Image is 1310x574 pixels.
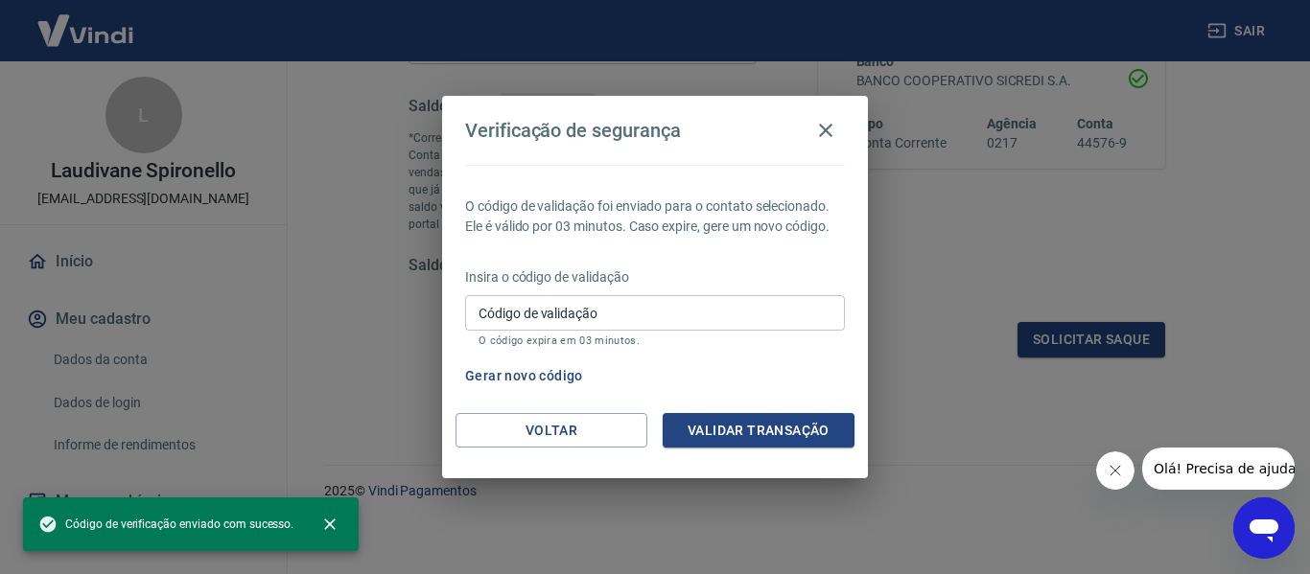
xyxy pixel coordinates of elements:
[465,267,845,287] p: Insira o código de validação
[309,503,351,545] button: close
[465,196,845,237] p: O código de validação foi enviado para o contato selecionado. Ele é válido por 03 minutos. Caso e...
[456,413,647,448] button: Voltar
[479,334,831,347] p: O código expira em 03 minutos.
[465,119,681,142] h4: Verificação de segurança
[1096,451,1135,490] iframe: Fechar mensagem
[1233,497,1295,559] iframe: Botão para abrir a janela de mensagens
[38,515,293,534] span: Código de verificação enviado com sucesso.
[12,13,161,29] span: Olá! Precisa de ajuda?
[663,413,854,448] button: Validar transação
[457,358,591,394] button: Gerar novo código
[1142,448,1295,490] iframe: Mensagem da empresa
